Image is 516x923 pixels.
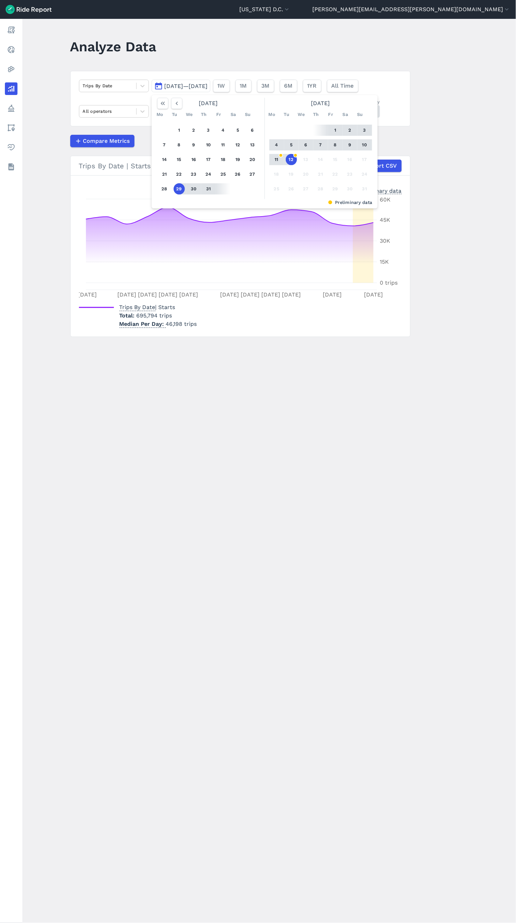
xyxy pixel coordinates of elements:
[296,109,307,120] div: We
[203,125,214,136] button: 3
[300,169,312,180] button: 20
[340,109,351,120] div: Sa
[241,291,260,298] tspan: [DATE]
[312,5,510,14] button: [PERSON_NAME][EMAIL_ADDRESS][PERSON_NAME][DOMAIN_NAME]
[262,82,270,90] span: 3M
[165,83,208,89] span: [DATE]—[DATE]
[154,98,263,109] div: [DATE]
[188,169,199,180] button: 23
[188,125,199,136] button: 2
[5,43,17,56] a: Realtime
[332,82,354,90] span: All Time
[5,161,17,173] a: Datasets
[380,259,389,265] tspan: 15K
[323,291,342,298] tspan: [DATE]
[70,135,135,147] button: Compare Metrics
[271,139,282,151] button: 4
[380,217,390,224] tspan: 45K
[286,169,297,180] button: 19
[300,183,312,195] button: 27
[174,125,185,136] button: 1
[159,169,170,180] button: 21
[344,154,356,165] button: 16
[154,109,166,120] div: Mo
[344,139,356,151] button: 9
[240,82,247,90] span: 1M
[174,169,185,180] button: 22
[6,5,52,14] img: Ride Report
[5,63,17,75] a: Heatmaps
[5,122,17,134] a: Areas
[267,98,375,109] div: [DATE]
[5,102,17,115] a: Policy
[138,291,157,298] tspan: [DATE]
[242,109,254,120] div: Su
[315,169,326,180] button: 21
[330,183,341,195] button: 29
[198,109,210,120] div: Th
[380,280,398,286] tspan: 0 trips
[79,160,402,172] div: Trips By Date | Starts
[315,139,326,151] button: 7
[327,80,358,92] button: All Time
[213,109,224,120] div: Fr
[232,139,244,151] button: 12
[307,82,317,90] span: 1YR
[286,183,297,195] button: 26
[330,169,341,180] button: 22
[117,291,136,298] tspan: [DATE]
[359,154,370,165] button: 17
[5,141,17,154] a: Health
[300,139,312,151] button: 6
[344,169,356,180] button: 23
[169,109,180,120] div: Tu
[267,109,278,120] div: Mo
[359,183,370,195] button: 31
[213,80,230,92] button: 1W
[380,238,390,244] tspan: 30K
[286,154,297,165] button: 12
[300,154,312,165] button: 13
[188,139,199,151] button: 9
[218,154,229,165] button: 18
[344,125,356,136] button: 2
[284,82,293,90] span: 6M
[218,125,229,136] button: 4
[357,187,402,194] div: Preliminary data
[174,154,185,165] button: 15
[261,291,280,298] tspan: [DATE]
[325,109,336,120] div: Fr
[157,199,372,206] div: Preliminary data
[303,80,321,92] button: 1YR
[179,291,198,298] tspan: [DATE]
[188,154,199,165] button: 16
[282,291,300,298] tspan: [DATE]
[247,139,258,151] button: 13
[271,169,282,180] button: 18
[159,183,170,195] button: 28
[380,197,391,203] tspan: 60K
[271,183,282,195] button: 25
[203,183,214,195] button: 31
[5,82,17,95] a: Analyze
[159,291,177,298] tspan: [DATE]
[5,24,17,36] a: Report
[232,154,244,165] button: 19
[232,125,244,136] button: 5
[152,80,210,92] button: [DATE]—[DATE]
[366,162,397,170] span: Export CSV
[203,154,214,165] button: 17
[203,169,214,180] button: 24
[159,154,170,165] button: 14
[257,80,274,92] button: 3M
[359,169,370,180] button: 24
[344,183,356,195] button: 30
[218,139,229,151] button: 11
[188,183,199,195] button: 30
[119,302,155,311] span: Trips By Date
[218,82,225,90] span: 1W
[232,169,244,180] button: 26
[315,154,326,165] button: 14
[83,137,130,145] span: Compare Metrics
[184,109,195,120] div: We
